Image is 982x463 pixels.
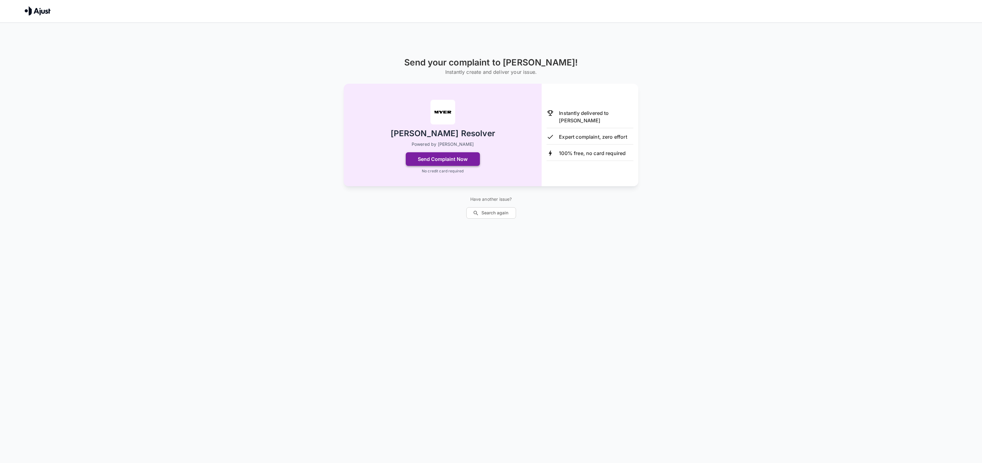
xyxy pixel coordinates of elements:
[466,207,516,219] button: Search again
[559,109,633,124] p: Instantly delivered to [PERSON_NAME]
[559,133,627,141] p: Expert complaint, zero effort
[404,68,578,76] h6: Instantly create and deliver your issue.
[412,141,474,147] p: Powered by [PERSON_NAME]
[406,152,480,166] button: Send Complaint Now
[404,57,578,68] h1: Send your complaint to [PERSON_NAME]!
[466,196,516,202] p: Have another issue?
[25,6,51,15] img: Ajust
[430,100,455,124] img: Myer
[422,168,464,174] p: No credit card required
[559,149,626,157] p: 100% free, no card required
[391,128,495,139] h2: [PERSON_NAME] Resolver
